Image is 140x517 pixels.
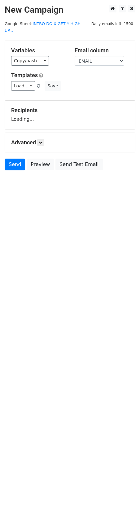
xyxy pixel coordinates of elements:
a: Templates [11,72,38,78]
a: Send [5,159,25,170]
h5: Recipients [11,107,129,114]
span: Daily emails left: 1500 [89,20,135,27]
small: Google Sheet: [5,21,85,33]
a: Send Test Email [55,159,103,170]
a: Copy/paste... [11,56,49,66]
h5: Variables [11,47,65,54]
a: Preview [27,159,54,170]
h5: Advanced [11,139,129,146]
a: Daily emails left: 1500 [89,21,135,26]
h2: New Campaign [5,5,135,15]
a: Load... [11,81,35,91]
div: Loading... [11,107,129,123]
h5: Email column [75,47,129,54]
button: Save [45,81,61,91]
a: INTRO DO X GET Y HIGH -- UP... [5,21,85,33]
